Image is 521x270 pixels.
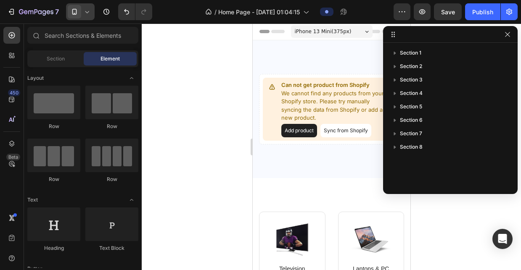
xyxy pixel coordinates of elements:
[85,123,138,130] div: Row
[27,244,80,252] div: Heading
[214,8,217,16] span: /
[125,193,138,207] span: Toggle open
[218,8,300,16] span: Home Page - [DATE] 01:04:15
[14,241,65,250] p: Television
[400,116,423,124] span: Section 6
[400,49,421,57] span: Section 1
[434,3,462,20] button: Save
[93,195,145,237] img: Alt Image
[85,176,138,183] div: Row
[27,196,38,204] span: Text
[27,123,80,130] div: Row
[400,102,422,111] span: Section 5
[27,74,44,82] span: Layout
[253,24,410,270] iframe: Design area
[125,71,138,85] span: Toggle open
[441,8,455,16] span: Save
[27,176,80,183] div: Row
[472,8,493,16] div: Publish
[400,143,423,151] span: Section 8
[93,241,144,250] p: Laptops & PC
[100,55,120,63] span: Element
[47,55,65,63] span: Section
[27,27,138,44] input: Search Sections & Elements
[492,229,513,249] div: Open Intercom Messenger
[400,76,423,84] span: Section 3
[55,7,59,17] p: 7
[118,3,152,20] div: Undo/Redo
[3,3,63,20] button: 7
[6,154,20,160] div: Beta
[400,62,422,71] span: Section 2
[400,129,422,138] span: Section 7
[465,3,500,20] button: Publish
[400,89,423,97] span: Section 4
[8,89,20,96] div: 450
[85,244,138,252] div: Text Block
